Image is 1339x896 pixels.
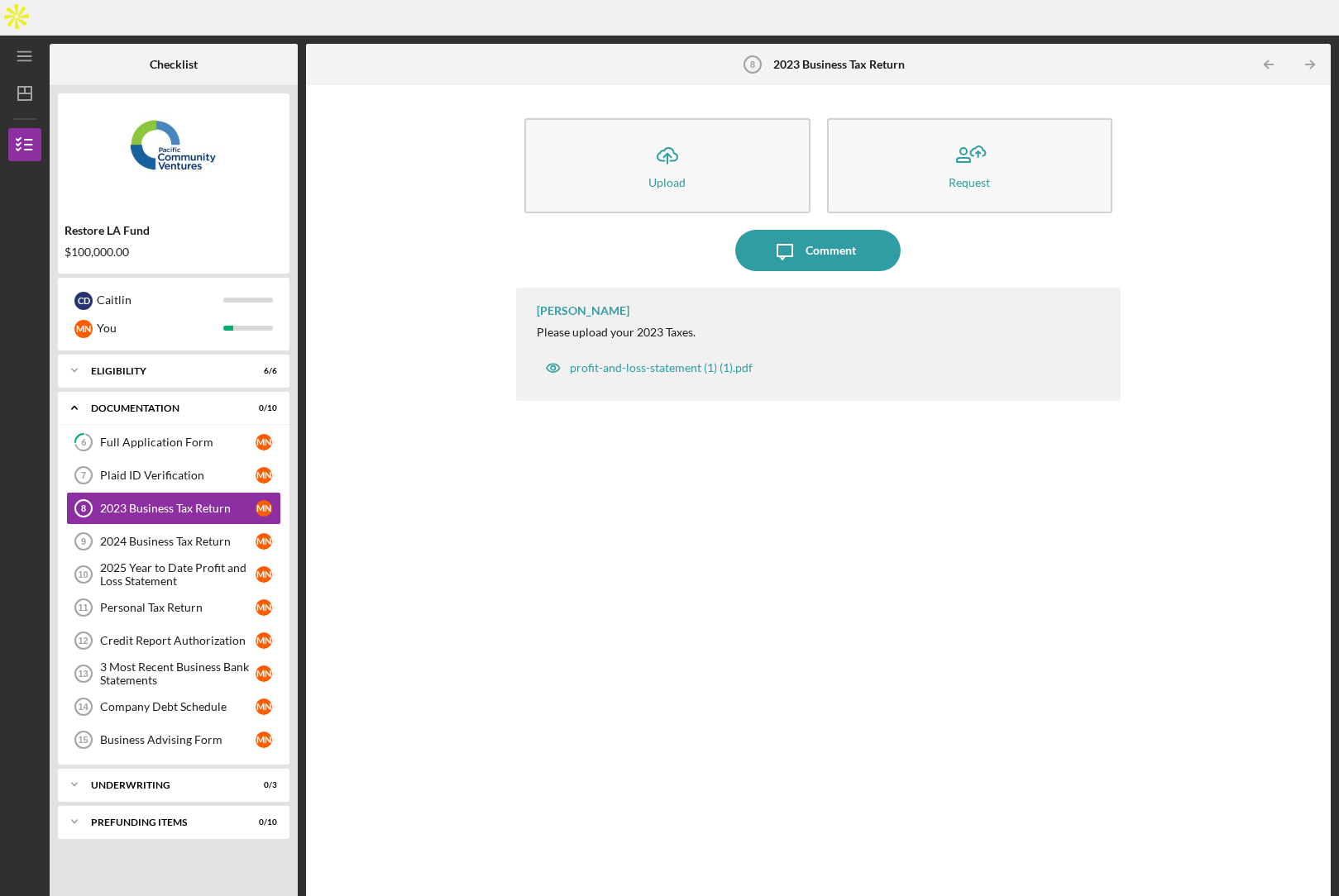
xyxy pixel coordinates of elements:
[100,601,256,614] div: Personal Tax Return
[66,525,281,558] a: 92024 Business Tax ReturnMN
[100,733,256,746] div: Business Advising Form
[256,566,272,583] div: M N
[66,591,281,624] a: 11Personal Tax ReturnMN
[100,469,256,482] div: Plaid ID Verification
[66,690,281,723] a: 14Company Debt ScheduleMN
[827,118,1113,213] button: Request
[100,436,256,449] div: Full Application Form
[91,366,236,376] div: Eligibility
[66,558,281,591] a: 102025 Year to Date Profit and Loss StatementMN
[100,535,256,548] div: 2024 Business Tax Return
[91,403,236,413] div: Documentation
[537,304,629,317] div: [PERSON_NAME]
[74,320,93,338] div: M N
[247,366,277,376] div: 6 / 6
[247,780,277,790] div: 0 / 3
[100,660,256,687] div: 3 Most Recent Business Bank Statements
[65,245,283,259] div: $100,000.00
[256,665,272,682] div: M N
[256,467,272,484] div: M N
[91,780,236,790] div: Underwriting
[78,570,88,579] tspan: 10
[65,224,283,237] div: Restore LA Fund
[81,536,86,546] tspan: 9
[256,500,272,517] div: M N
[66,624,281,657] a: 12Credit Report AuthorizationMN
[100,561,256,588] div: 2025 Year to Date Profit and Loss Statement
[78,636,88,646] tspan: 12
[570,361,753,374] div: profit-and-loss-statement (1) (1).pdf
[97,286,223,314] div: Caitlin
[66,492,281,525] a: 82023 Business Tax ReturnMN
[949,176,990,188] div: Request
[773,58,905,71] b: 2023 Business Tax Return
[100,634,256,647] div: Credit Report Authorization
[256,434,272,450] div: M N
[100,502,256,515] div: 2023 Business Tax Return
[256,698,272,715] div: M N
[750,60,755,69] tspan: 8
[247,403,277,413] div: 0 / 10
[78,735,88,745] tspan: 15
[91,817,236,827] div: Prefunding Items
[735,230,901,271] button: Comment
[81,503,86,513] tspan: 8
[74,292,93,310] div: C D
[66,459,281,492] a: 7Plaid ID VerificationMN
[150,58,198,71] b: Checklist
[524,118,811,213] button: Upload
[58,102,289,201] img: Product logo
[537,326,696,339] div: Please upload your 2023 Taxes.
[66,657,281,690] a: 133 Most Recent Business Bank StatementsMN
[256,599,272,616] div: M N
[66,723,281,756] a: 15Business Advising FormMN
[66,426,281,459] a: 6Full Application FormMN
[78,702,88,712] tspan: 14
[100,700,256,713] div: Company Debt Schedule
[648,176,686,188] div: Upload
[247,817,277,827] div: 0 / 10
[256,632,272,649] div: M N
[256,533,272,550] div: M N
[97,314,223,342] div: You
[78,669,88,679] tspan: 13
[256,732,272,748] div: M N
[81,470,86,480] tspan: 7
[537,351,761,384] button: profit-and-loss-statement (1) (1).pdf
[78,603,88,612] tspan: 11
[81,437,87,448] tspan: 6
[806,230,856,271] div: Comment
